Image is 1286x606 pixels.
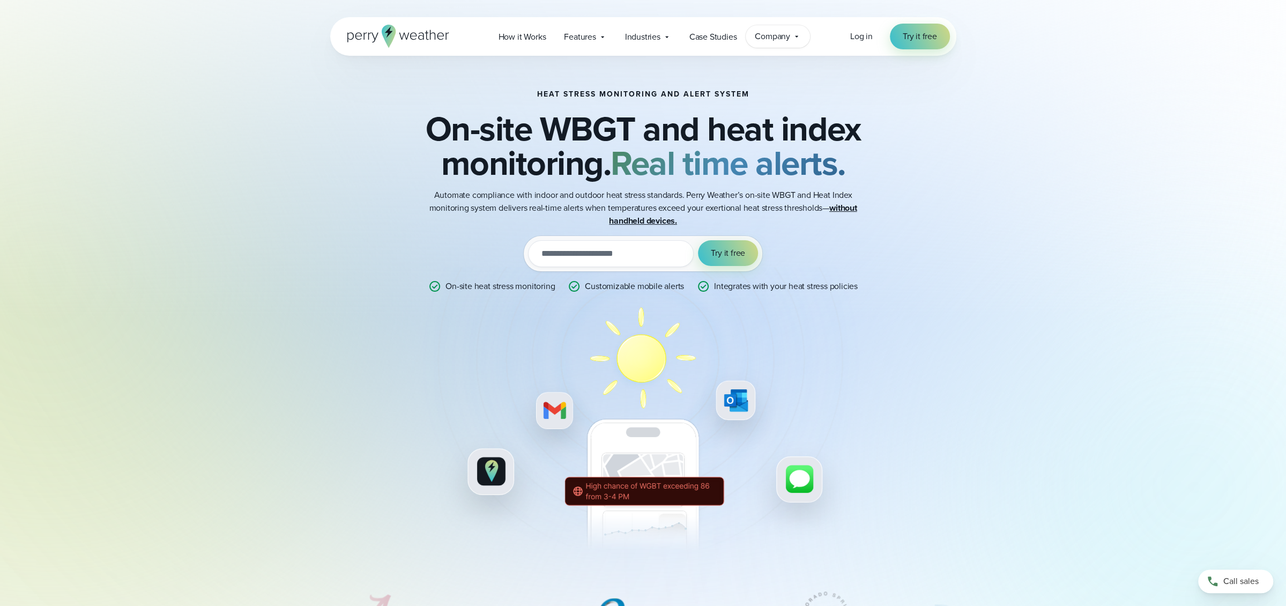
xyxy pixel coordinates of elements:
span: Features [564,31,596,43]
a: Call sales [1198,570,1273,593]
span: Case Studies [689,31,737,43]
span: Industries [625,31,660,43]
p: Integrates with your heat stress policies [714,280,858,293]
h1: Heat Stress Monitoring and Alert System [537,90,749,99]
p: Customizable mobile alerts [585,280,684,293]
p: On-site heat stress monitoring [445,280,555,293]
a: Try it free [890,24,950,49]
p: Automate compliance with indoor and outdoor heat stress standards. Perry Weather’s on-site WBGT a... [429,189,858,227]
span: Call sales [1223,575,1259,588]
a: Log in [850,30,873,43]
strong: without handheld devices. [609,202,857,227]
span: Try it free [903,30,937,43]
strong: Real time alerts. [611,138,845,188]
span: Try it free [711,247,745,260]
a: How it Works [489,26,555,48]
span: Log in [850,30,873,42]
button: Try it free [698,240,758,266]
h2: On-site WBGT and heat index monitoring. [384,112,903,180]
span: Company [755,30,790,43]
span: How it Works [499,31,546,43]
a: Case Studies [680,26,746,48]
